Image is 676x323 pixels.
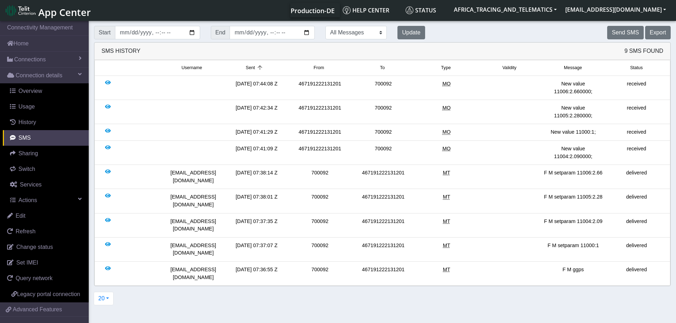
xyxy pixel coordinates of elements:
[542,104,605,119] div: New value 11005:2.280000;
[246,65,255,71] span: Sent
[288,145,351,160] div: 467191222131201
[406,6,413,14] img: status.svg
[3,177,89,193] a: Services
[450,3,561,16] button: AFRICA_TRACING_AND_TELEMATICS
[288,193,351,208] div: 700092
[605,80,668,95] div: received
[288,266,351,281] div: 700092
[352,104,415,119] div: 700092
[352,128,415,136] div: 700092
[443,243,450,248] span: Mobile Terminated
[225,128,288,136] div: [DATE] 07:41:29 Z
[343,6,389,14] span: Help center
[16,71,62,80] span: Connection details
[161,193,225,208] div: [EMAIL_ADDRESS][DOMAIN_NAME]
[18,135,31,141] span: SMS
[605,218,668,233] div: delivered
[3,83,89,99] a: Overview
[542,266,605,281] div: F M ggps
[288,80,351,95] div: 467191222131201
[625,47,663,55] span: 9 SMS Found
[94,26,115,39] span: Start
[288,169,351,184] div: 700092
[352,266,415,281] div: 467191222131201
[18,119,36,125] span: History
[443,218,450,224] span: Mobile Terminated
[38,6,91,19] span: App Center
[288,242,351,257] div: 700092
[352,218,415,233] div: 467191222131201
[441,65,451,71] span: Type
[18,104,35,110] span: Usage
[542,193,605,208] div: F M setparam 11005:2.28
[443,170,450,176] span: Mobile Terminated
[605,266,668,281] div: delivered
[288,128,351,136] div: 467191222131201
[542,218,605,233] div: F M setparam 11004:2.09
[406,6,436,14] span: Status
[645,26,671,39] button: Export
[352,169,415,184] div: 467191222131201
[3,130,89,146] a: SMS
[352,193,415,208] div: 467191222131201
[502,65,517,71] span: Validity
[443,146,451,151] span: Mobile Originated
[161,242,225,257] div: [EMAIL_ADDRESS][DOMAIN_NAME]
[443,267,450,272] span: Mobile Terminated
[314,65,324,71] span: From
[352,145,415,160] div: 700092
[605,104,668,119] div: received
[18,150,38,156] span: Sharing
[542,128,605,136] div: New value 11000:1;
[225,193,288,208] div: [DATE] 07:38:01 Z
[607,26,643,39] button: Send SMS
[443,81,451,87] span: Mobile Originated
[561,3,670,16] button: [EMAIL_ADDRESS][DOMAIN_NAME]
[18,88,42,94] span: Overview
[181,65,202,71] span: Username
[16,244,53,250] span: Change status
[17,291,80,297] span: Legacy portal connection
[3,115,89,130] a: History
[605,193,668,208] div: delivered
[16,275,53,281] span: Query network
[18,166,35,172] span: Switch
[6,3,90,18] a: App Center
[605,128,668,136] div: received
[16,260,38,266] span: Set IMEI
[630,65,643,71] span: Status
[6,5,35,16] img: logo-telit-cinterion-gw-new.png
[20,182,42,188] span: Services
[14,55,46,64] span: Connections
[13,305,62,314] span: Advanced Features
[290,3,334,17] a: Your current platform instance
[443,105,451,111] span: Mobile Originated
[225,169,288,184] div: [DATE] 07:38:14 Z
[340,3,403,17] a: Help center
[225,104,288,119] div: [DATE] 07:42:34 Z
[397,26,425,39] button: Update
[16,213,26,219] span: Edit
[564,65,582,71] span: Message
[161,266,225,281] div: [EMAIL_ADDRESS][DOMAIN_NAME]
[403,3,450,17] a: Status
[542,169,605,184] div: F M setparam 11006:2.66
[225,242,288,257] div: [DATE] 07:37:07 Z
[542,80,605,95] div: New value 11006:2.660000;
[94,43,670,60] div: SMS History
[288,104,351,119] div: 467191222131201
[3,193,89,208] a: Actions
[443,129,451,135] span: Mobile Originated
[443,194,450,200] span: Mobile Terminated
[225,266,288,281] div: [DATE] 07:36:55 Z
[161,218,225,233] div: [EMAIL_ADDRESS][DOMAIN_NAME]
[18,197,37,203] span: Actions
[288,218,351,233] div: 700092
[605,169,668,184] div: delivered
[94,292,114,305] button: 20
[3,99,89,115] a: Usage
[225,145,288,160] div: [DATE] 07:41:09 Z
[542,145,605,160] div: New value 11004:2.090000;
[605,242,668,257] div: delivered
[3,161,89,177] a: Switch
